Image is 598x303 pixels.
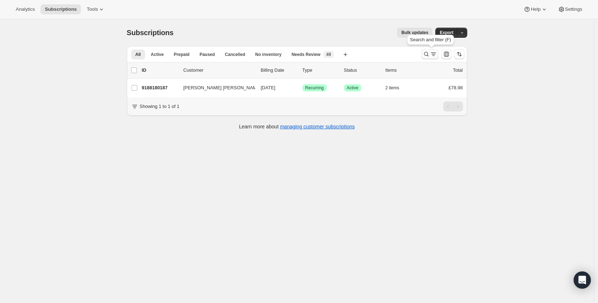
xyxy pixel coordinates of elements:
[255,52,281,57] span: No inventory
[225,52,245,57] span: Cancelled
[174,52,190,57] span: Prepaid
[179,82,251,94] button: [PERSON_NAME] [PERSON_NAME]
[11,4,39,14] button: Analytics
[127,29,174,37] span: Subscriptions
[386,67,421,74] div: Items
[574,271,591,289] div: Open Intercom Messenger
[151,52,164,57] span: Active
[45,6,77,12] span: Subscriptions
[135,52,141,57] span: All
[305,85,324,91] span: Recurring
[261,67,297,74] p: Billing Date
[142,67,463,74] div: IDCustomerBilling DateTypeStatusItemsTotal
[200,52,215,57] span: Paused
[344,67,380,74] p: Status
[16,6,35,12] span: Analytics
[142,83,463,93] div: 9188180187[PERSON_NAME] [PERSON_NAME][DATE]SuccessRecurringSuccessActive2 items£78.98
[386,83,407,93] button: 2 items
[454,49,464,59] button: Sort the results
[565,6,582,12] span: Settings
[397,28,432,38] button: Bulk updates
[239,123,355,130] p: Learn more about
[183,67,255,74] p: Customer
[142,84,178,91] p: 9188180187
[326,52,331,57] span: 49
[554,4,587,14] button: Settings
[82,4,109,14] button: Tools
[386,85,400,91] span: 2 items
[140,103,180,110] p: Showing 1 to 1 of 1
[435,28,458,38] button: Export
[401,30,428,35] span: Bulk updates
[292,52,321,57] span: Needs Review
[421,49,439,59] button: Search and filter results
[347,85,359,91] span: Active
[453,67,463,74] p: Total
[443,101,463,112] nav: Pagination
[302,67,338,74] div: Type
[340,49,351,60] button: Create new view
[183,84,261,91] span: [PERSON_NAME] [PERSON_NAME]
[519,4,552,14] button: Help
[87,6,98,12] span: Tools
[449,85,463,90] span: £78.98
[40,4,81,14] button: Subscriptions
[280,124,355,129] a: managing customer subscriptions
[531,6,540,12] span: Help
[142,67,178,74] p: ID
[441,49,451,59] button: Customize table column order and visibility
[440,30,453,35] span: Export
[261,85,276,90] span: [DATE]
